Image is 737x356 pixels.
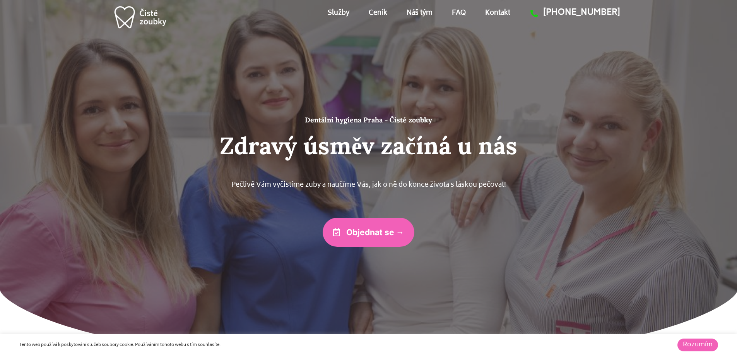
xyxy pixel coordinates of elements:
a: Objednat se → [323,218,415,247]
img: dentální hygiena v praze [113,2,168,33]
a: Rozumím [677,339,718,351]
h2: Zdravý úsměv začíná u nás [137,132,601,160]
a: [PHONE_NUMBER] [522,6,620,21]
span: [PHONE_NUMBER] [538,6,620,21]
h1: Dentální hygiena Praha - Čisté zoubky [137,116,601,124]
div: Tento web používá k poskytování služeb soubory cookie. Používáním tohoto webu s tím souhlasíte. [19,342,508,349]
span: Objednat se → [346,228,404,236]
p: Pečlivě Vám vyčistíme zuby a naučíme Vás, jak o ně do konce života s láskou pečovat! [137,179,601,192]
